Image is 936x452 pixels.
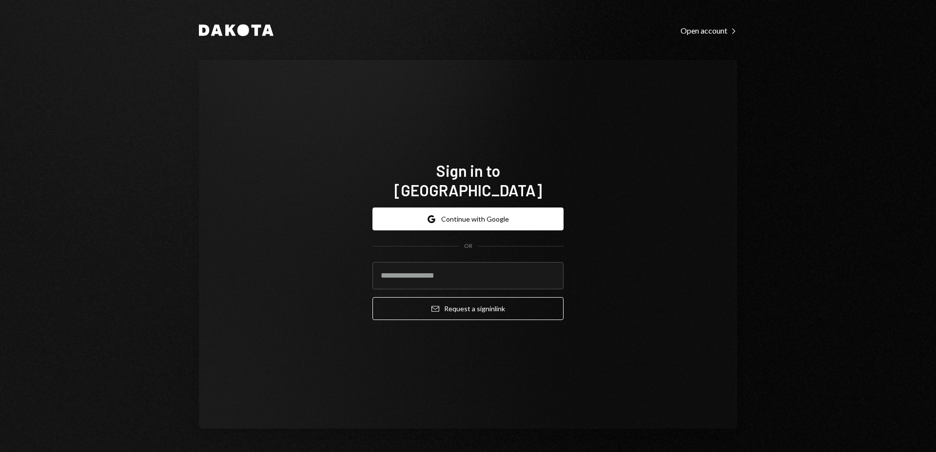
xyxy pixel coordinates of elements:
[681,25,737,36] a: Open account
[372,297,564,320] button: Request a signinlink
[464,242,472,250] div: OR
[372,161,564,200] h1: Sign in to [GEOGRAPHIC_DATA]
[372,207,564,230] button: Continue with Google
[681,26,737,36] div: Open account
